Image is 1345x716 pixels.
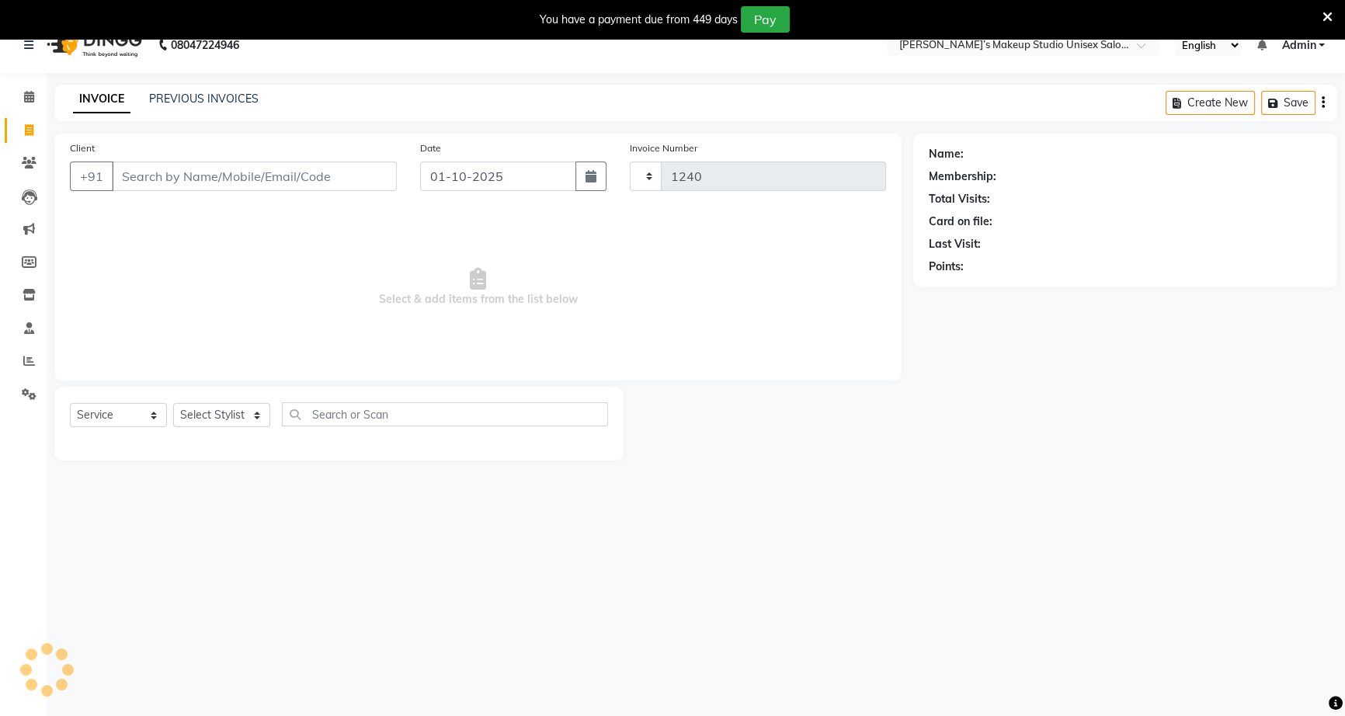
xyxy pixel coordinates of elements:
button: Create New [1166,91,1255,115]
button: Pay [741,6,790,33]
div: Total Visits: [929,191,990,207]
button: +91 [70,162,113,191]
span: Admin [1281,37,1315,54]
div: You have a payment due from 449 days [540,12,738,28]
a: PREVIOUS INVOICES [149,92,259,106]
input: Search or Scan [282,402,608,426]
div: Name: [929,146,964,162]
a: INVOICE [73,85,130,113]
label: Client [70,141,95,155]
span: Select & add items from the list below [70,210,886,365]
button: Save [1261,91,1315,115]
div: Card on file: [929,214,992,230]
label: Invoice Number [630,141,697,155]
input: Search by Name/Mobile/Email/Code [112,162,397,191]
div: Last Visit: [929,236,981,252]
label: Date [420,141,441,155]
img: logo [40,23,146,67]
div: Points: [929,259,964,275]
div: Membership: [929,169,996,185]
b: 08047224946 [171,23,239,67]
